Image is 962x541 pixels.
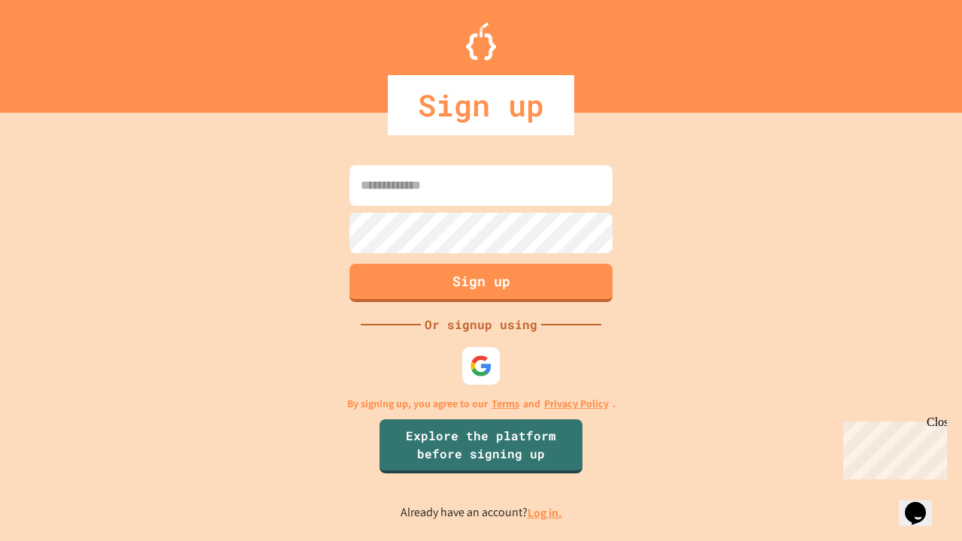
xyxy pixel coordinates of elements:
[380,419,582,473] a: Explore the platform before signing up
[470,355,492,377] img: google-icon.svg
[544,396,609,412] a: Privacy Policy
[899,481,947,526] iframe: chat widget
[837,416,947,479] iframe: chat widget
[388,75,574,135] div: Sign up
[349,264,613,302] button: Sign up
[492,396,519,412] a: Terms
[6,6,104,95] div: Chat with us now!Close
[421,316,541,334] div: Or signup using
[466,23,496,60] img: Logo.svg
[347,396,616,412] p: By signing up, you agree to our and .
[401,503,562,522] p: Already have an account?
[528,505,562,521] a: Log in.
